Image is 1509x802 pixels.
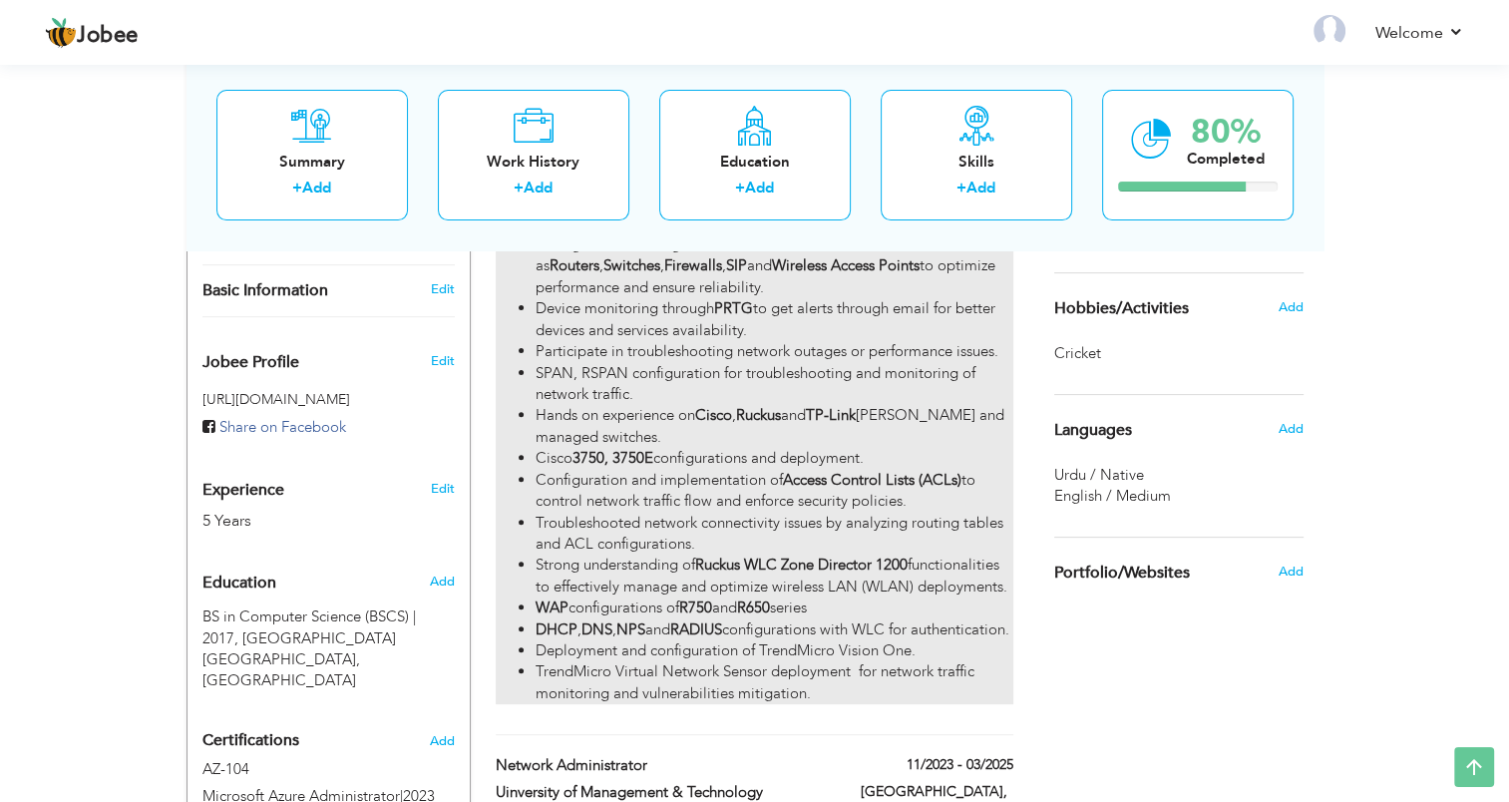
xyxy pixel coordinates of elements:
[202,729,299,751] span: Certifications
[679,598,712,617] strong: R750
[726,255,747,275] strong: SIP
[536,405,1012,448] li: Hands on experience on , and [PERSON_NAME] and managed switches.
[524,179,553,199] a: Add
[536,234,1012,298] li: Configure and manage network devices such as , , , and to optimize performance and ensure reliabi...
[1054,422,1132,440] span: Languages
[695,405,732,425] strong: Cisco
[219,417,346,437] span: Share on Facebook
[581,619,612,639] strong: DNS
[430,480,454,498] a: Edit
[202,575,276,593] span: Education
[292,179,302,200] label: +
[737,598,770,617] strong: R650
[670,619,722,639] strong: RADIUS
[1054,465,1144,485] span: Urdu / Native
[188,332,470,382] div: Enhance your career by creating a custom URL for your Jobee public profile.
[907,755,1013,775] label: 11/2023 - 03/2025
[1187,116,1265,149] div: 80%
[536,619,577,639] strong: DHCP
[1054,343,1105,364] span: Cricket
[695,555,908,575] strong: Ruckus WLC Zone Director 1200
[536,513,1012,556] li: Troubleshooted network connectivity issues by analyzing routing tables and ACL configurations.
[302,179,331,199] a: Add
[202,354,299,372] span: Jobee Profile
[77,25,139,47] span: Jobee
[430,352,454,370] span: Edit
[736,405,781,425] strong: Ruckus
[536,448,1012,469] li: Cisco configurations and deployment.
[1054,565,1190,583] span: Portfolio/Websites
[536,661,1012,704] li: TrendMicro Virtual Network Sensor deployment for network traffic monitoring and vulnerabilities m...
[536,619,1012,640] li: , , and configurations with WLC for authentication.
[536,598,568,617] strong: WAP
[45,17,139,49] a: Jobee
[536,298,1012,341] li: Device monitoring through to get alerts through email for better devices and services availability.
[1039,273,1319,343] div: Share some of your professional and personal interests.
[897,152,1056,173] div: Skills
[956,179,966,200] label: +
[454,152,613,173] div: Work History
[1278,420,1303,438] span: Add
[536,640,1012,661] li: Deployment and configuration of TrendMicro Vision One.
[1054,394,1304,507] div: Show your familiar languages.
[514,179,524,200] label: +
[536,363,1012,406] li: SPAN, RSPAN configuration for troubleshooting and monitoring of network traffic.
[1187,149,1265,170] div: Completed
[536,341,1012,362] li: Participate in troubleshooting network outages or performance issues.
[1314,15,1345,47] img: Profile Img
[202,628,396,691] span: [GEOGRAPHIC_DATA] [GEOGRAPHIC_DATA], [GEOGRAPHIC_DATA]
[1054,486,1171,506] span: English / Medium
[714,298,753,318] strong: PRTG
[603,255,660,275] strong: Switches
[1278,563,1303,581] span: Add
[745,179,774,199] a: Add
[1054,300,1189,318] span: Hobbies/Activities
[45,17,77,49] img: jobee.io
[232,152,392,173] div: Summary
[188,606,470,692] div: BS in Computer Science (BSCS), 2017
[1375,21,1464,45] a: Welcome
[536,470,1012,513] li: Configuration and implementation of to control network traffic flow and enforce security policies.
[496,755,831,776] label: Network Administrator
[966,179,995,199] a: Add
[202,606,416,647] span: BS in Computer Science (BSCS), Government College University Faisalabad, 2017
[616,619,645,639] strong: NPS
[536,555,1012,598] li: Strong understanding of functionalities to effectively manage and optimize wireless LAN (WLAN) de...
[675,152,835,173] div: Education
[202,759,455,780] label: AZ-104
[664,255,722,275] strong: Firewalls
[735,179,745,200] label: +
[430,280,454,298] a: Edit
[536,598,1012,618] li: configurations of and series
[1278,298,1303,316] span: Add
[202,482,284,500] span: Experience
[550,255,599,275] strong: Routers
[772,255,920,275] strong: Wireless Access Points
[1039,538,1319,607] div: Share your links of online work
[202,510,408,533] div: 5 Years
[783,470,961,490] strong: Access Control Lists (ACLs)
[806,405,856,425] strong: TP-Link
[202,563,455,692] div: Add your educational degree.
[572,448,653,468] strong: 3750, 3750E
[202,392,455,407] h5: [URL][DOMAIN_NAME]
[429,573,454,591] span: Add
[202,282,328,300] span: Basic Information
[430,734,455,748] span: Add the certifications you’ve earned.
